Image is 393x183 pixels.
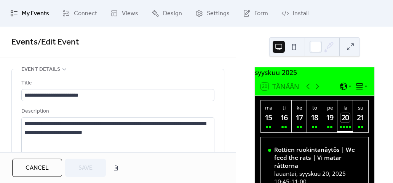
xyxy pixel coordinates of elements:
div: Description [21,107,213,116]
div: 16 [279,113,289,123]
a: My Events [5,3,55,24]
button: ti16 [276,100,291,132]
div: lauantai, syyskuu 20, 2025 [274,170,361,178]
div: syyskuu 2025 [255,67,374,77]
span: Connect [74,9,97,18]
a: Settings [190,3,235,24]
a: Views [105,3,144,24]
div: su [355,104,366,111]
span: Design [163,9,182,18]
div: 18 [310,113,320,123]
div: 17 [294,113,304,123]
button: to18 [307,100,322,132]
div: to [309,104,320,111]
div: 15 [264,113,273,123]
button: pe19 [322,100,337,132]
div: ti [278,104,289,111]
span: / Edit Event [38,34,79,51]
a: Install [276,3,314,24]
a: Design [146,3,188,24]
button: la20 [337,100,353,132]
div: 20 [340,113,350,123]
div: 21 [356,113,365,123]
span: Install [293,9,308,18]
div: Title [21,79,213,88]
span: My Events [22,9,49,18]
div: ke [294,104,305,111]
span: Views [122,9,138,18]
button: su21 [353,100,368,132]
a: Connect [57,3,103,24]
span: Cancel [26,164,49,173]
a: Form [237,3,274,24]
div: ma [263,104,274,111]
button: ke17 [292,100,307,132]
button: Cancel [12,159,62,177]
span: Event details [21,65,60,74]
span: Form [254,9,268,18]
div: la [340,104,350,111]
div: Rottien ruokintanäytös | We feed the rats | Vi matar råttorna [274,146,361,170]
div: 19 [325,113,335,123]
span: Settings [207,9,230,18]
a: Events [11,34,38,51]
div: pe [324,104,335,111]
button: ma15 [261,100,276,132]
